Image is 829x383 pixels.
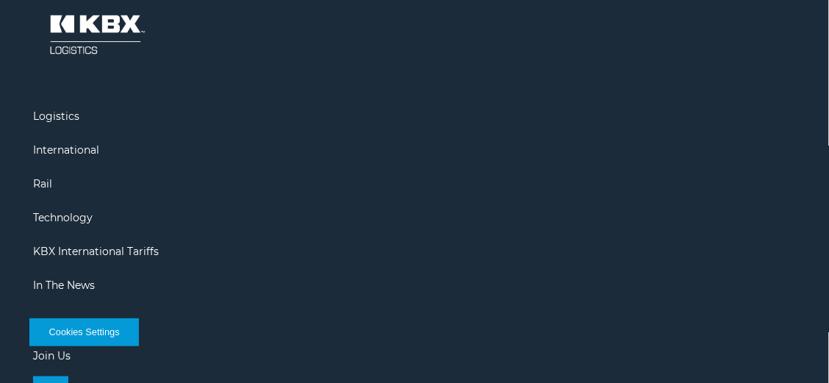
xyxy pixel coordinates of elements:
a: KBX International Tariffs [33,245,159,258]
a: Technology [33,211,93,224]
a: Logistics [33,110,79,123]
a: Join Us [33,349,71,362]
a: In The News [33,279,95,292]
button: Cookies Settings [29,318,139,346]
a: International [33,143,99,157]
a: Rail [33,177,52,190]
